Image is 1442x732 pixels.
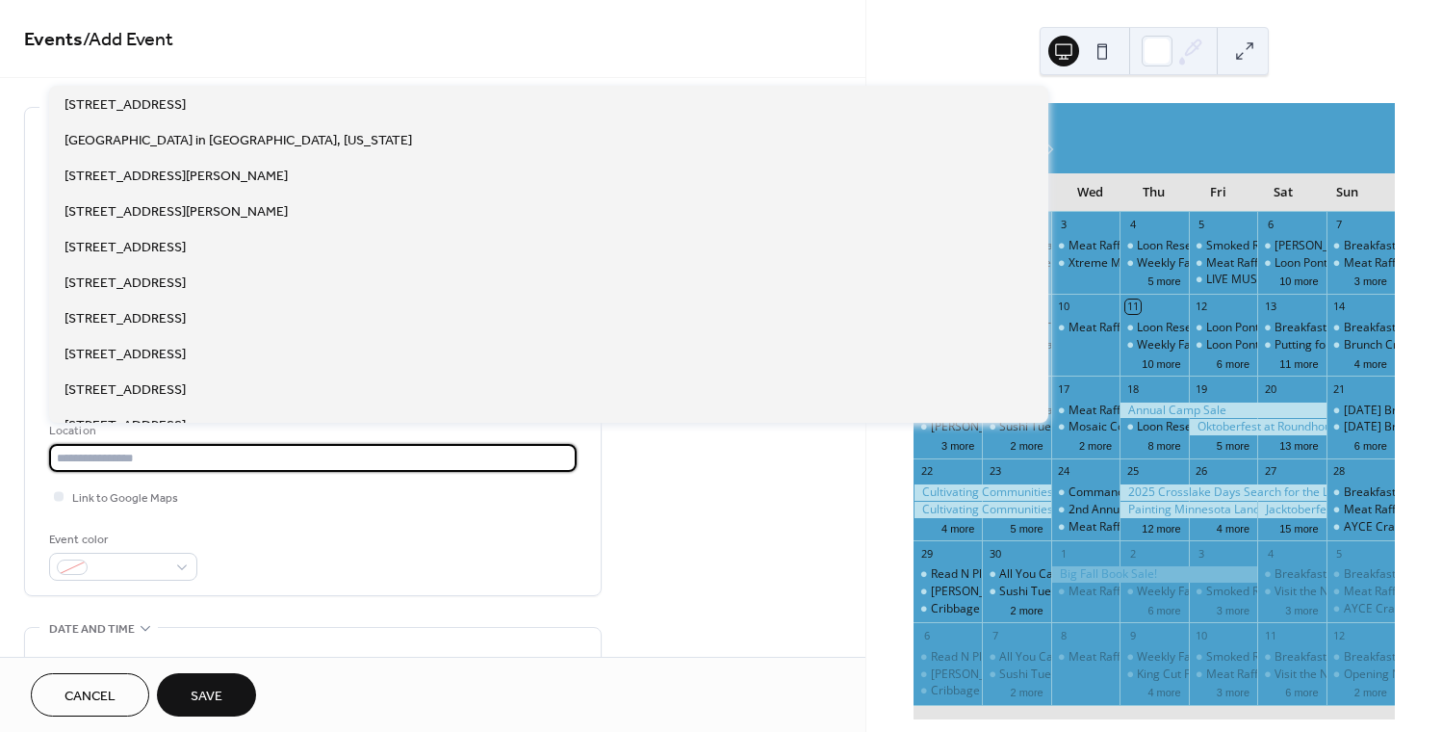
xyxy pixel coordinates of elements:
div: 11 [1263,628,1277,642]
div: 3 [1057,218,1071,232]
div: Loon Pontoon Tours - National Loon Center [1257,255,1326,272]
span: Save [191,687,222,707]
div: 5 [1332,546,1347,561]
div: Susie Baillif Memorial Fund Raising Show [1257,238,1326,254]
span: / Add Event [83,21,173,59]
div: Fri [1186,173,1250,212]
div: Breakfast at Sunshine’s! [1275,649,1403,666]
div: Breakfast at Sunshine’s! [1257,649,1326,666]
button: 3 more [1209,601,1257,617]
button: 2 more [1347,683,1395,699]
button: 3 more [1277,601,1326,617]
div: Meat Raffle [1326,502,1395,518]
div: 1 [1057,546,1071,561]
div: Breakfast at Sunshine’s! [1326,484,1395,501]
div: Breakfast at Sunshine’s! [1257,320,1326,336]
span: [STREET_ADDRESS] [64,416,186,436]
div: Weekly Family Story Time: Thursdays [1137,649,1335,666]
button: 4 more [934,519,982,536]
div: Mosaic Coaster Creations [1051,419,1120,435]
div: Putting for Dogs [1275,337,1361,353]
div: Meat Raffle at Lucky's Tavern [1051,238,1120,254]
div: 10 [1057,300,1071,314]
div: Read N Play Every [DATE] [931,649,1068,666]
div: Breakfast at Sunshine’s! [1326,566,1395,583]
div: Loon Research Tour - National Loon Center [1120,419,1188,435]
div: 30 [988,546,1002,561]
button: 3 more [1209,683,1257,699]
div: Meat Raffle [1326,255,1395,272]
span: [GEOGRAPHIC_DATA] in [GEOGRAPHIC_DATA], [US_STATE] [64,131,412,151]
div: Loon Research Tour - [GEOGRAPHIC_DATA] [1137,419,1370,435]
div: Breakfast at Sunshine’s! [1326,238,1395,254]
div: 8 [1057,628,1071,642]
div: Weekly Family Story Time: Thursdays [1120,337,1188,353]
div: 4 [1263,546,1277,561]
div: Painting Minnesota Landscapes with Paul Oman, a 2-day Watercolor Workshop [1120,502,1257,518]
div: Commanders Breakfast Buffet [1069,484,1232,501]
button: 3 more [934,436,982,453]
div: Read N Play Every Monday [914,649,982,666]
button: 2 more [1002,601,1050,617]
span: [STREET_ADDRESS] [64,238,186,258]
div: Smoked Rib Fridays! [1206,584,1313,600]
div: 17 [1057,381,1071,396]
button: 2 more [1071,436,1120,453]
div: Smoked Rib Fridays! [1189,649,1257,666]
span: Cancel [64,687,116,707]
a: Cancel [31,673,149,717]
div: All You Can Eat Tacos [982,649,1050,666]
div: 7 [988,628,1002,642]
span: [STREET_ADDRESS][PERSON_NAME] [64,167,288,187]
button: 4 more [1347,354,1395,371]
button: 2 more [1002,436,1050,453]
div: 24 [1057,464,1071,479]
div: Xtreme Music Bingo- Awesome 80's [1069,255,1261,272]
div: Jacktoberfest [1257,502,1326,518]
div: Loon Pontoon Tours - [GEOGRAPHIC_DATA] [1206,320,1439,336]
div: 5 [1195,218,1209,232]
div: [PERSON_NAME] Mondays at Sunshine's! [931,419,1150,435]
div: [PERSON_NAME] Mondays at Sunshine's! [931,667,1150,683]
div: 4 [1125,218,1140,232]
div: Brunch Cruise [1344,337,1420,353]
div: 26 [1195,464,1209,479]
div: Sushi Tuesdays! [982,584,1050,600]
div: Opening Nights - HSO Fall Concert Series [1326,667,1395,683]
span: Date and time [49,619,135,640]
div: 28 [1332,464,1347,479]
div: Brunch Cruise [1326,337,1395,353]
button: 6 more [1277,683,1326,699]
div: Sat [1250,173,1315,212]
div: Meat Raffle at Lucky's Tavern [1051,320,1120,336]
div: Sushi Tuesdays! [999,584,1085,600]
div: Wed [1058,173,1122,212]
div: Weekly Family Story Time: Thursdays [1120,584,1188,600]
div: Cribbage Doubles League at [PERSON_NAME] Brewery [931,683,1224,699]
div: Meat Raffle at [GEOGRAPHIC_DATA] [1069,649,1263,666]
div: King Cut Prime Rib at Freddy's [1137,667,1297,683]
span: [STREET_ADDRESS] [64,380,186,401]
button: 3 more [1347,272,1395,288]
div: Loon Research Tour - National Loon Center [1120,238,1188,254]
div: Breakfast at Sunshine’s! [1275,566,1403,583]
button: 4 more [1209,519,1257,536]
div: 11 [1125,300,1140,314]
div: Event color [49,530,193,550]
span: [STREET_ADDRESS] [64,309,186,329]
div: Meat Raffle at [GEOGRAPHIC_DATA] [1206,667,1401,683]
div: Meat Raffle at Lucky's Tavern [1051,649,1120,666]
span: Link to Google Maps [72,488,178,509]
div: Meat Raffle at [GEOGRAPHIC_DATA] [1069,403,1263,419]
button: 6 more [1140,601,1188,617]
div: 18 [1125,381,1140,396]
div: Loon Research Tour - [GEOGRAPHIC_DATA] [1137,238,1370,254]
div: 6 [919,628,934,642]
div: 6 [1263,218,1277,232]
div: AYCE Crab Legs at Freddy's [1326,601,1395,617]
button: 11 more [1272,354,1326,371]
div: Margarita Mondays at Sunshine's! [914,419,982,435]
button: 2 more [1002,683,1050,699]
div: Sun [1315,173,1379,212]
div: Weekly Family Story Time: Thursdays [1137,584,1335,600]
